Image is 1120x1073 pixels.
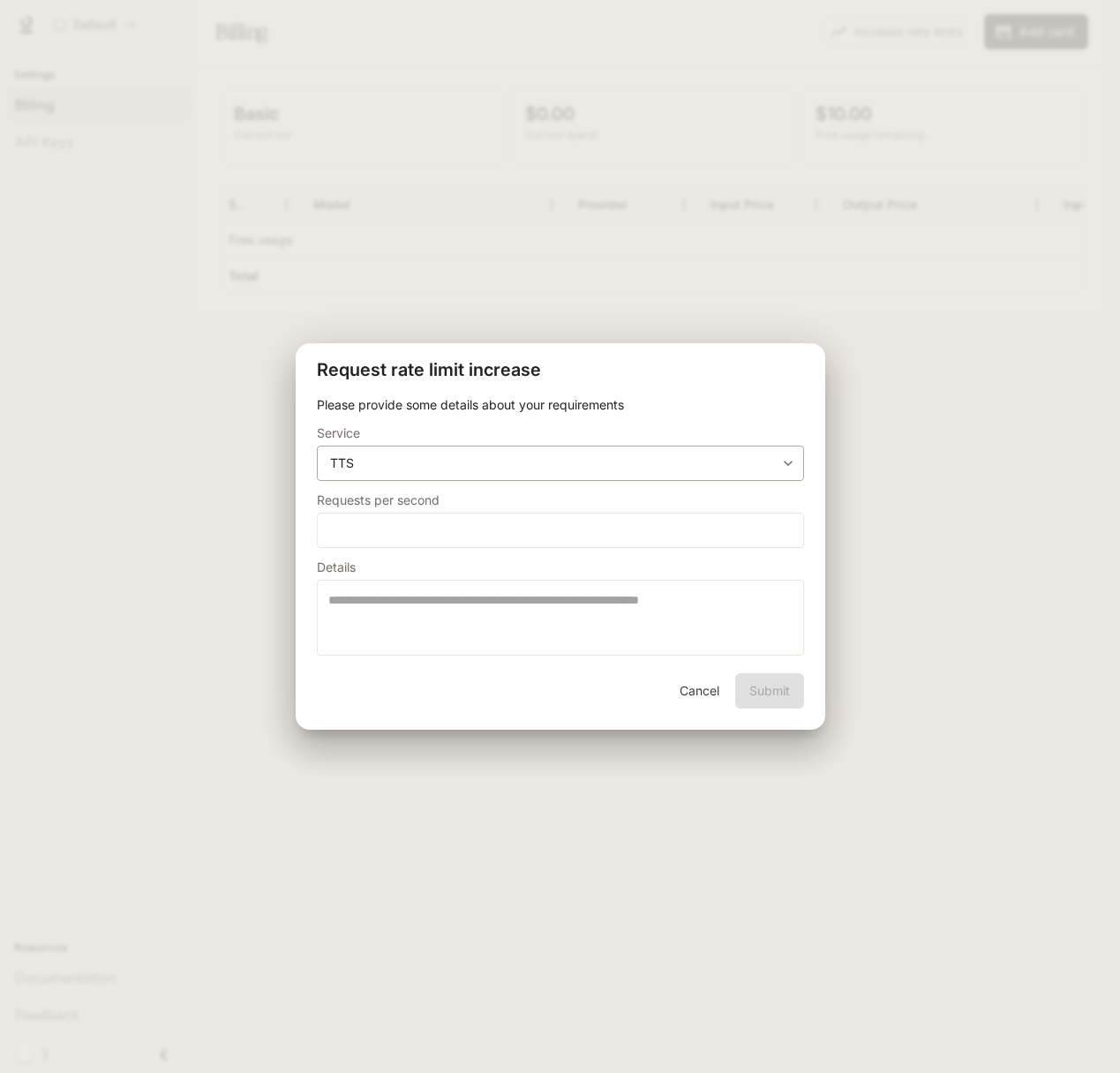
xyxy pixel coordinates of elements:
p: Requests per second [317,494,440,506]
p: Details [317,561,356,574]
p: Service [317,427,360,439]
p: Please provide some details about your requirements [317,396,804,414]
div: TTS [318,454,803,472]
button: Cancel [672,673,728,709]
h2: Request rate limit increase [296,343,825,396]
